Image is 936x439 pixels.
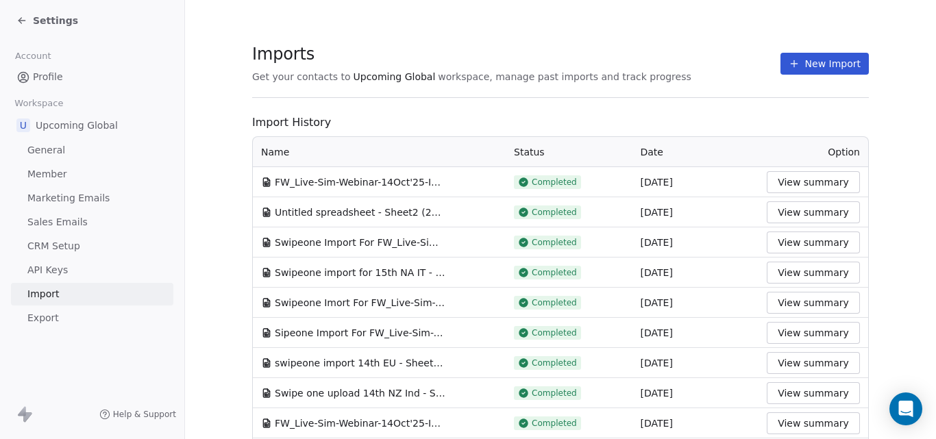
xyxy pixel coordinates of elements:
button: View summary [767,322,860,344]
div: [DATE] [641,356,751,370]
button: View summary [767,382,860,404]
div: [DATE] [641,236,751,249]
span: Completed [532,388,577,399]
div: [DATE] [641,416,751,430]
span: Date [641,147,663,158]
a: Sales Emails [11,211,173,234]
button: New Import [780,53,869,75]
a: Import [11,283,173,305]
span: Completed [532,327,577,338]
a: API Keys [11,259,173,281]
button: View summary [767,412,860,434]
a: CRM Setup [11,235,173,258]
span: Import History [252,114,869,131]
a: Export [11,307,173,329]
div: [DATE] [641,326,751,340]
button: View summary [767,231,860,253]
span: Completed [532,237,577,248]
a: General [11,139,173,162]
a: Marketing Emails [11,187,173,210]
span: Marketing Emails [27,191,110,205]
span: Settings [33,14,78,27]
span: Option [828,147,860,158]
span: Name [261,145,289,159]
span: Status [514,147,545,158]
span: Imports [252,44,691,64]
span: Help & Support [113,409,176,420]
button: View summary [767,262,860,284]
span: Completed [532,297,577,308]
span: swipeone import 14th EU - Sheet2 (2).csv [275,356,446,370]
div: [DATE] [641,175,751,189]
button: View summary [767,201,860,223]
span: Completed [532,207,577,218]
span: Untitled spreadsheet - Sheet2 (21).csv [275,205,446,219]
div: [DATE] [641,386,751,400]
span: Get your contacts to [252,70,351,84]
span: Sipeone Import For FW_Live-Sim-Webinar-14Oct'25-IND+ANZ CX - Sheet1.csv [275,326,446,340]
div: [DATE] [641,296,751,310]
a: Settings [16,14,78,27]
span: FW_Live-Sim-Webinar-14Oct'25-IND+ANZ CX - Sheet1 (1).csv [275,175,446,189]
span: Profile [33,70,63,84]
button: View summary [767,171,860,193]
span: Sales Emails [27,215,88,229]
span: Completed [532,358,577,368]
span: workspace, manage past imports and track progress [438,70,691,84]
span: Swipe one upload 14th NZ Ind - Sheet2.csv [275,386,446,400]
div: Open Intercom Messenger [889,392,922,425]
span: Member [27,167,67,181]
a: Member [11,163,173,186]
span: Completed [532,177,577,188]
span: Export [27,311,59,325]
div: [DATE] [641,266,751,279]
span: General [27,143,65,158]
span: Completed [532,267,577,278]
span: Swipeone import for 15th NA IT - Sheet2.csv [275,266,446,279]
span: Import [27,287,59,301]
button: View summary [767,352,860,374]
span: U [16,118,30,132]
span: Swipeone Imort For FW_Live-Sim-Webinar-16Oct'25-NA - Sheet1.csv [275,296,446,310]
span: Upcoming Global [36,118,118,132]
span: Upcoming Global [354,70,436,84]
div: [DATE] [641,205,751,219]
span: Workspace [9,93,69,114]
span: Completed [532,418,577,429]
button: View summary [767,292,860,314]
span: Swipeone Import For FW_Live-Sim-Webinar-21Oct'25-NA - Sheet1.csv [275,236,446,249]
span: API Keys [27,263,68,277]
span: Account [9,46,57,66]
a: Profile [11,66,173,88]
span: FW_Live-Sim-Webinar-14Oct'25-IND+ANZ CX - Sheet1.csv [275,416,446,430]
span: CRM Setup [27,239,80,253]
a: Help & Support [99,409,176,420]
